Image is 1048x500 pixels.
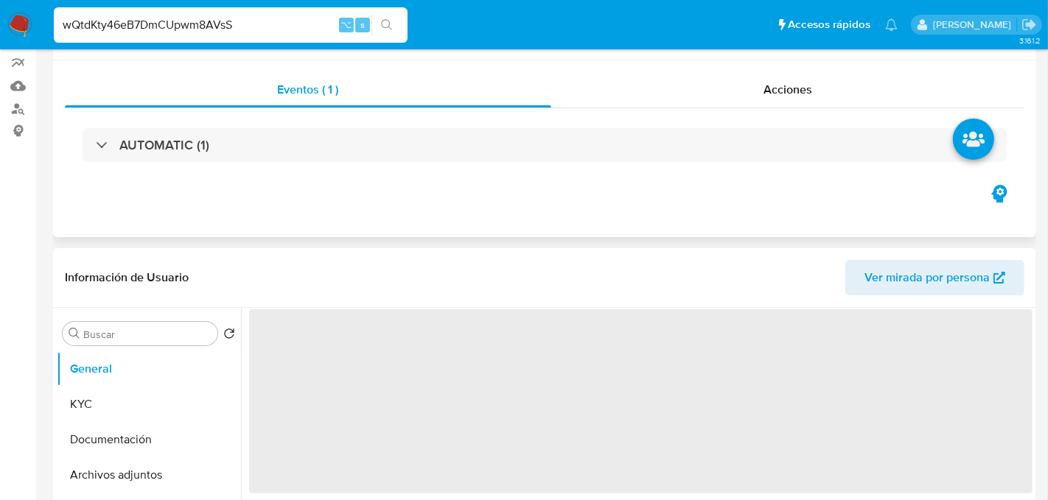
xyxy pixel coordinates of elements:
button: Volver al orden por defecto [223,328,235,344]
button: General [57,351,241,387]
button: Archivos adjuntos [57,457,241,493]
span: Eventos ( 1 ) [277,81,338,98]
input: Buscar [83,328,212,341]
a: Notificaciones [885,18,898,31]
span: Ver mirada por persona [864,260,990,295]
p: gabriela.sanchez@mercadolibre.com [933,18,1016,32]
button: Buscar [69,328,80,339]
a: Salir [1021,17,1037,32]
span: s [360,18,365,32]
span: Acciones [764,81,812,98]
button: KYC [57,387,241,422]
h1: Información de Usuario [65,270,189,285]
button: Ver mirada por persona [845,260,1024,295]
button: Documentación [57,422,241,457]
span: Accesos rápidos [788,17,870,32]
span: 3.161.2 [1019,35,1041,46]
div: AUTOMATIC (1) [83,128,1007,162]
input: Buscar usuario o caso... [54,15,408,35]
h3: AUTOMATIC (1) [119,137,209,153]
span: ⌥ [340,18,352,32]
button: search-icon [371,15,402,35]
span: ‌ [249,309,1033,493]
